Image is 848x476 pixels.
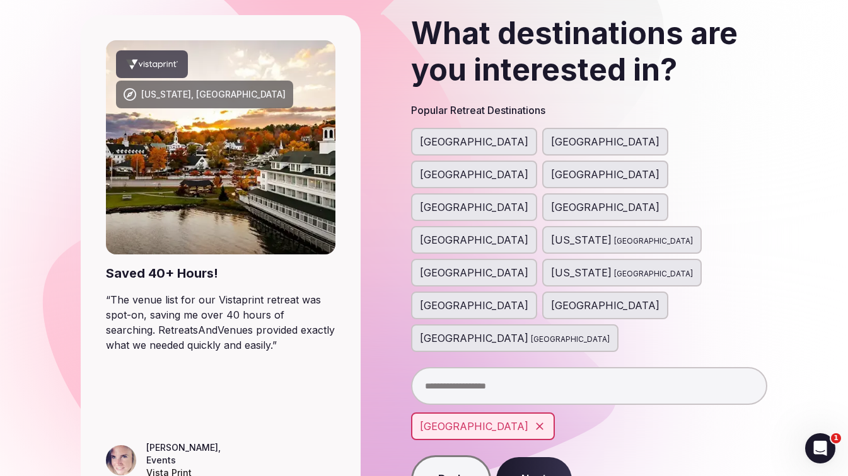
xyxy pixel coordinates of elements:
[420,265,528,280] span: [GEOGRAPHIC_DATA]
[551,167,659,182] span: [GEOGRAPHIC_DATA]
[126,58,178,71] svg: Vistaprint company logo
[420,167,528,182] span: [GEOGRAPHIC_DATA]
[106,292,335,353] blockquote: “ The venue list for our Vistaprint retreat was spot-on, saving me over 40 hours of searching. Re...
[420,200,528,215] span: [GEOGRAPHIC_DATA]
[551,200,659,215] span: [GEOGRAPHIC_DATA]
[551,134,659,149] span: [GEOGRAPHIC_DATA]
[106,445,136,475] img: Hannah Linder
[805,433,835,463] iframe: Intercom live chat
[551,265,612,280] span: [US_STATE]
[411,103,767,118] h3: Popular Retreat Destinations
[551,232,612,247] span: [US_STATE]
[411,15,767,88] h2: What destinations are you interested in?
[614,235,693,247] span: [GEOGRAPHIC_DATA]
[531,333,610,346] span: [GEOGRAPHIC_DATA]
[420,232,528,247] span: [GEOGRAPHIC_DATA]
[106,264,335,282] div: Saved 40+ Hours!
[831,433,841,443] span: 1
[141,88,286,101] div: [US_STATE], [GEOGRAPHIC_DATA]
[146,454,221,467] div: Events
[551,298,659,313] span: [GEOGRAPHIC_DATA]
[420,331,528,346] span: [GEOGRAPHIC_DATA]
[420,134,528,149] span: [GEOGRAPHIC_DATA]
[146,442,218,453] cite: [PERSON_NAME]
[420,419,528,434] span: [GEOGRAPHIC_DATA]
[420,298,528,313] span: [GEOGRAPHIC_DATA]
[106,40,335,254] img: New Hampshire, USA
[614,268,693,280] span: [GEOGRAPHIC_DATA]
